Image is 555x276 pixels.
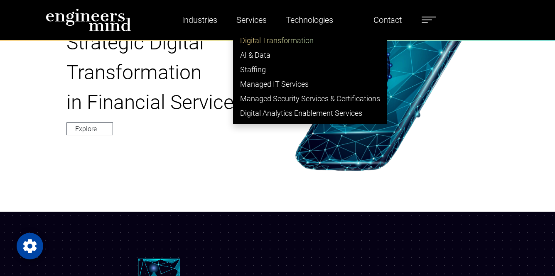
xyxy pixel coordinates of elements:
[233,77,387,91] a: Managed IT Services
[233,62,387,77] a: Staffing
[46,8,131,32] img: logo
[233,48,387,62] a: AI & Data
[66,122,113,135] a: Explore
[282,10,336,29] a: Technologies
[233,33,387,48] a: Digital Transformation
[233,29,387,124] ul: Industries
[233,91,387,106] a: Managed Security Services & Certifications
[66,28,257,88] p: Strategic Digital Transformation
[179,10,221,29] a: Industries
[370,10,405,29] a: Contact
[66,88,257,117] p: in Financial Services
[233,10,270,29] a: Services
[233,106,387,120] a: Digital Analytics Enablement Services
